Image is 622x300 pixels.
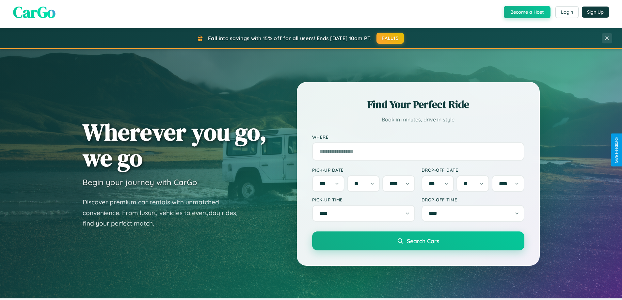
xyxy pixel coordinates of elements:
h1: Wherever you go, we go [83,119,267,171]
span: Fall into savings with 15% off for all users! Ends [DATE] 10am PT. [208,35,372,41]
h2: Find Your Perfect Ride [312,97,524,112]
label: Where [312,134,524,140]
span: CarGo [13,1,56,23]
button: Login [555,6,579,18]
button: FALL15 [376,33,404,44]
label: Pick-up Date [312,167,415,173]
label: Drop-off Time [422,197,524,202]
div: Give Feedback [614,137,619,163]
h3: Begin your journey with CarGo [83,177,197,187]
p: Discover premium car rentals with unmatched convenience. From luxury vehicles to everyday rides, ... [83,197,246,229]
p: Book in minutes, drive in style [312,115,524,124]
button: Become a Host [504,6,550,18]
button: Search Cars [312,231,524,250]
label: Drop-off Date [422,167,524,173]
span: Search Cars [407,237,439,245]
label: Pick-up Time [312,197,415,202]
button: Sign Up [582,7,609,18]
